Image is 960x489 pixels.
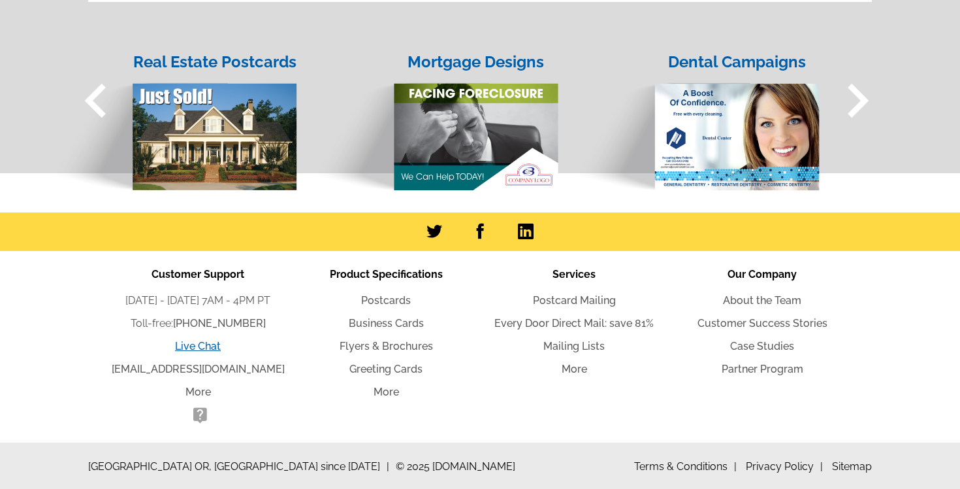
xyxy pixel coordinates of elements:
[571,58,820,192] img: dental.png
[832,460,872,473] a: Sitemap
[173,317,266,329] a: [PHONE_NUMBER]
[746,460,823,473] a: Privacy Policy
[88,459,389,475] span: [GEOGRAPHIC_DATA] OR, [GEOGRAPHIC_DATA] since [DATE]
[175,340,221,352] a: Live Chat
[349,317,424,329] a: Business Cards
[304,34,565,192] a: Mortgage Designs
[562,363,587,375] a: More
[396,459,515,475] span: © 2025 [DOMAIN_NAME]
[62,67,130,135] span: keyboard_arrow_left
[552,268,596,280] span: Services
[340,340,433,352] a: Flyers & Brochures
[361,294,411,307] a: Postcards
[104,316,292,331] li: Toll-free:
[185,386,211,398] a: More
[824,67,891,135] span: keyboard_arrow_right
[131,50,298,74] div: Real Estate Postcards
[42,34,304,192] a: Real Estate Postcards
[152,268,244,280] span: Customer Support
[392,50,559,74] div: Mortgage Designs
[494,317,654,329] a: Every Door Direct Mail: save 81%
[697,317,827,329] a: Customer Success Stories
[533,294,616,307] a: Postcard Mailing
[723,294,801,307] a: About the Team
[374,386,399,398] a: More
[543,340,605,352] a: Mailing Lists
[310,58,559,192] img: mortgage.png
[654,50,820,74] div: Dental Campaigns
[104,293,292,309] li: [DATE] - [DATE] 7AM - 4PM PT
[728,268,797,280] span: Our Company
[722,363,803,375] a: Partner Program
[330,268,443,280] span: Product Specifications
[730,340,794,352] a: Case Studies
[634,460,737,473] a: Terms & Conditions
[112,363,285,375] a: [EMAIL_ADDRESS][DOMAIN_NAME]
[49,58,298,192] img: postcard-1.png
[565,34,826,192] a: Dental Campaigns
[349,363,423,375] a: Greeting Cards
